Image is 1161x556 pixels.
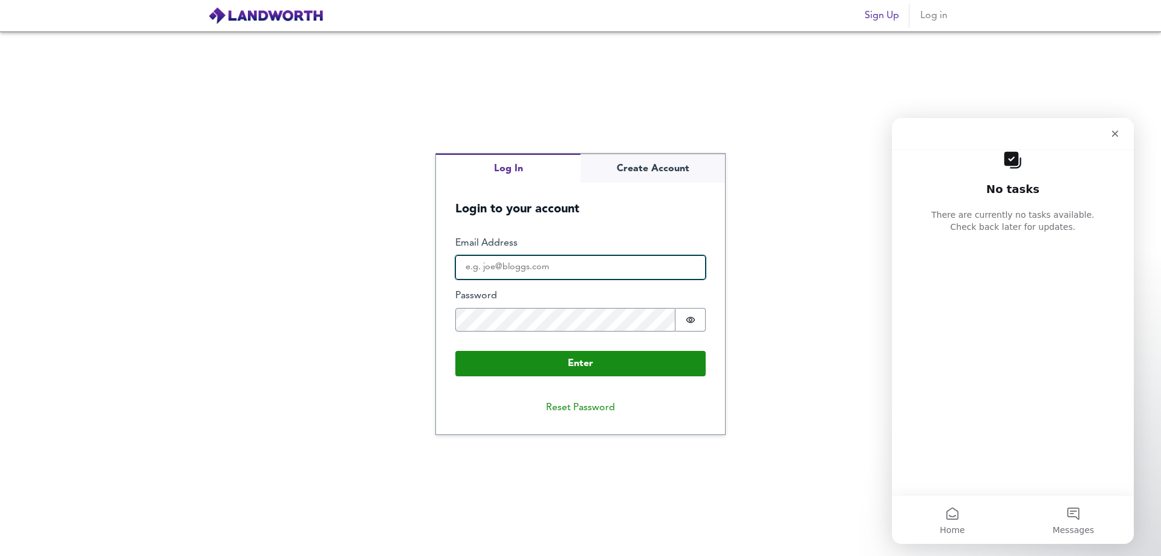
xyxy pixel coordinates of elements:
[436,183,725,217] h5: Login to your account
[580,154,725,183] button: Create Account
[455,351,706,376] button: Enter
[914,4,953,28] button: Log in
[675,308,706,332] button: Show password
[436,154,580,183] button: Log In
[892,118,1134,544] iframe: Intercom live chat
[860,4,904,28] button: Sign Up
[455,237,706,250] label: Email Address
[208,7,324,25] img: logo
[919,7,948,24] span: Log in
[455,255,706,280] input: e.g. joe@bloggs.com
[536,396,625,420] button: Reset Password
[865,7,899,24] span: Sign Up
[455,289,706,303] label: Password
